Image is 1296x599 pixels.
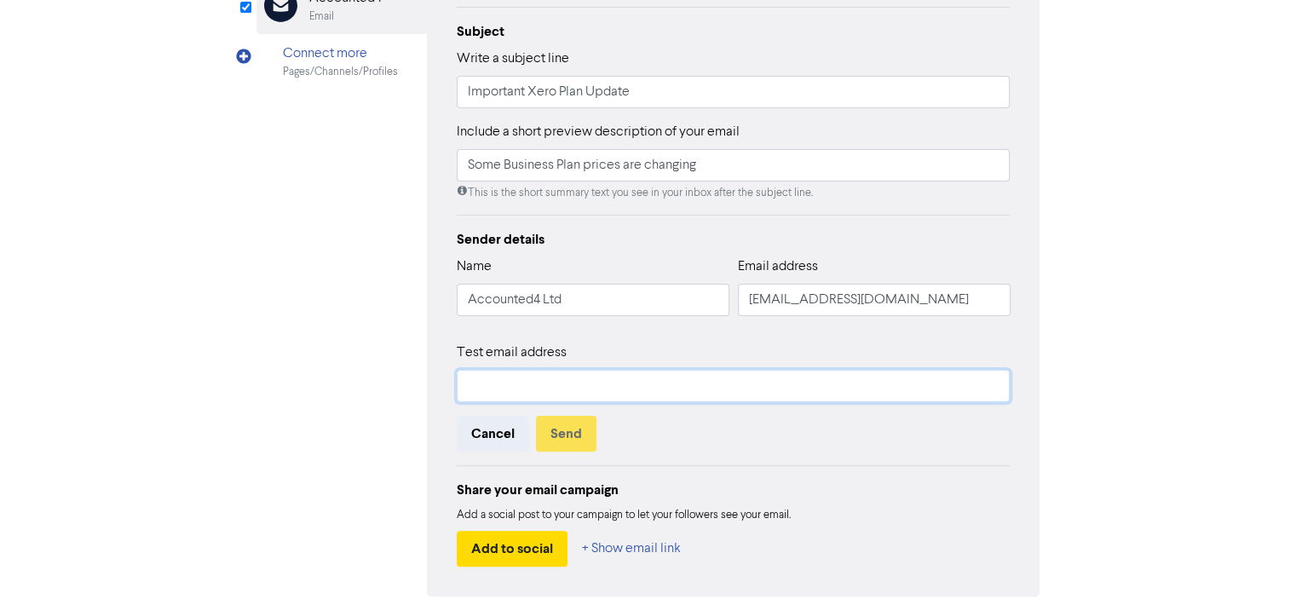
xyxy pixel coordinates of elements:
[457,480,1011,500] div: Share your email campaign
[457,122,740,142] label: Include a short preview description of your email
[256,34,427,89] div: Connect morePages/Channels/Profiles
[457,49,569,69] label: Write a subject line
[457,21,1011,42] div: Subject
[457,531,567,567] button: Add to social
[581,531,682,567] button: + Show email link
[457,343,567,363] label: Test email address
[457,416,529,452] button: Cancel
[457,185,1011,201] div: This is the short summary text you see in your inbox after the subject line.
[457,229,1011,250] div: Sender details
[283,64,398,80] div: Pages/Channels/Profiles
[1211,517,1296,599] iframe: Chat Widget
[457,256,492,277] label: Name
[738,256,818,277] label: Email address
[536,416,596,452] button: Send
[309,9,334,25] div: Email
[457,507,1011,524] div: Add a social post to your campaign to let your followers see your email.
[283,43,398,64] div: Connect more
